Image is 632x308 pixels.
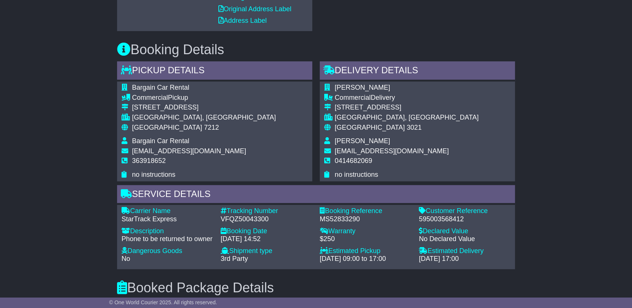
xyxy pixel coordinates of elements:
h3: Booked Package Details [117,280,515,295]
div: [DATE] 09:00 to 17:00 [320,255,411,263]
div: Warranty [320,227,411,235]
span: Bargain Car Rental [132,84,189,91]
div: [STREET_ADDRESS] [335,104,479,112]
span: 3021 [406,124,421,131]
div: [GEOGRAPHIC_DATA], [GEOGRAPHIC_DATA] [335,114,479,122]
div: Dangerous Goods [122,247,213,255]
div: MS52833290 [320,215,411,224]
div: Service Details [117,185,515,205]
div: Delivery Details [320,61,515,81]
span: No [122,255,130,262]
div: StarTrack Express [122,215,213,224]
div: Shipment type [221,247,312,255]
span: [GEOGRAPHIC_DATA] [335,124,405,131]
span: 363918652 [132,157,166,164]
div: Estimated Delivery [419,247,510,255]
span: Commercial [335,94,371,101]
div: [GEOGRAPHIC_DATA], [GEOGRAPHIC_DATA] [132,114,276,122]
div: Booking Date [221,227,312,235]
div: Description [122,227,213,235]
span: 3rd Party [221,255,248,262]
span: Commercial [132,94,168,101]
div: Phone to be returned to owner [122,235,213,243]
div: Declared Value [419,227,510,235]
div: [DATE] 17:00 [419,255,510,263]
div: [STREET_ADDRESS] [132,104,276,112]
div: Pickup [132,94,276,102]
span: 7212 [204,124,219,131]
span: no instructions [132,171,175,178]
div: Booking Reference [320,207,411,215]
span: [EMAIL_ADDRESS][DOMAIN_NAME] [132,147,246,155]
div: Tracking Number [221,207,312,215]
div: [DATE] 14:52 [221,235,312,243]
div: 595003568412 [419,215,510,224]
div: Customer Reference [419,207,510,215]
div: Delivery [335,94,479,102]
span: [PERSON_NAME] [335,84,390,91]
span: 0414682069 [335,157,372,164]
span: © One World Courier 2025. All rights reserved. [109,299,217,305]
span: no instructions [335,171,378,178]
div: Estimated Pickup [320,247,411,255]
span: Bargain Car Rental [132,137,189,145]
div: $250 [320,235,411,243]
span: [EMAIL_ADDRESS][DOMAIN_NAME] [335,147,449,155]
div: No Declared Value [419,235,510,243]
h3: Booking Details [117,42,515,57]
div: Pickup Details [117,61,312,81]
a: Address Label [218,17,267,24]
div: VFQZ50043300 [221,215,312,224]
div: Carrier Name [122,207,213,215]
span: [PERSON_NAME] [335,137,390,145]
span: [GEOGRAPHIC_DATA] [132,124,202,131]
a: Original Address Label [218,5,291,13]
